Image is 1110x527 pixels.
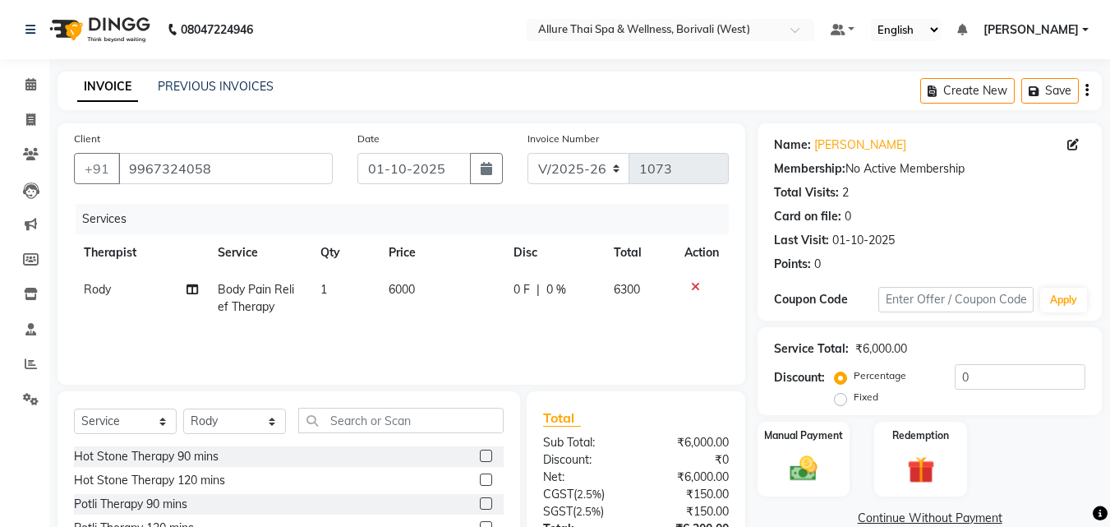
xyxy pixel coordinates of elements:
[774,160,845,178] div: Membership:
[577,488,601,501] span: 2.5%
[118,153,333,184] input: Search by Name/Mobile/Email/Code
[636,451,741,469] div: ₹0
[74,496,187,513] div: Potli Therapy 90 mins
[774,160,1085,178] div: No Active Membership
[298,408,504,433] input: Search or Scan
[320,282,327,297] span: 1
[761,510,1098,527] a: Continue Without Payment
[514,281,530,298] span: 0 F
[208,234,311,271] th: Service
[576,505,601,518] span: 2.5%
[181,7,253,53] b: 08047224946
[774,232,829,249] div: Last Visit:
[76,204,741,234] div: Services
[311,234,379,271] th: Qty
[636,434,741,451] div: ₹6,000.00
[74,234,208,271] th: Therapist
[842,184,849,201] div: 2
[983,21,1079,39] span: [PERSON_NAME]
[543,504,573,519] span: SGST
[920,78,1015,104] button: Create New
[158,79,274,94] a: PREVIOUS INVOICES
[636,503,741,520] div: ₹150.00
[845,208,851,225] div: 0
[636,469,741,486] div: ₹6,000.00
[892,428,949,443] label: Redemption
[814,136,906,154] a: [PERSON_NAME]
[854,368,906,383] label: Percentage
[814,256,821,273] div: 0
[774,136,811,154] div: Name:
[675,234,729,271] th: Action
[543,409,581,427] span: Total
[543,487,573,502] span: CGST
[781,453,826,484] img: _cash.svg
[77,72,138,102] a: INVOICE
[74,448,219,465] div: Hot Stone Therapy 90 mins
[531,451,636,469] div: Discount:
[527,132,599,146] label: Invoice Number
[74,153,120,184] button: +91
[74,132,100,146] label: Client
[84,282,111,297] span: Rody
[604,234,675,271] th: Total
[537,281,540,298] span: |
[218,282,294,314] span: Body Pain Relief Therapy
[878,287,1034,312] input: Enter Offer / Coupon Code
[899,453,943,487] img: _gift.svg
[42,7,154,53] img: logo
[531,486,636,503] div: ( )
[614,282,640,297] span: 6300
[531,503,636,520] div: ( )
[636,486,741,503] div: ₹150.00
[774,256,811,273] div: Points:
[504,234,604,271] th: Disc
[855,340,907,358] div: ₹6,000.00
[531,469,636,486] div: Net:
[774,291,877,308] div: Coupon Code
[774,340,849,358] div: Service Total:
[774,184,839,201] div: Total Visits:
[389,282,415,297] span: 6000
[774,208,841,225] div: Card on file:
[357,132,380,146] label: Date
[774,369,825,386] div: Discount:
[531,434,636,451] div: Sub Total:
[379,234,504,271] th: Price
[74,472,225,489] div: Hot Stone Therapy 120 mins
[832,232,895,249] div: 01-10-2025
[1040,288,1087,312] button: Apply
[546,281,566,298] span: 0 %
[1021,78,1079,104] button: Save
[854,390,878,404] label: Fixed
[764,428,843,443] label: Manual Payment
